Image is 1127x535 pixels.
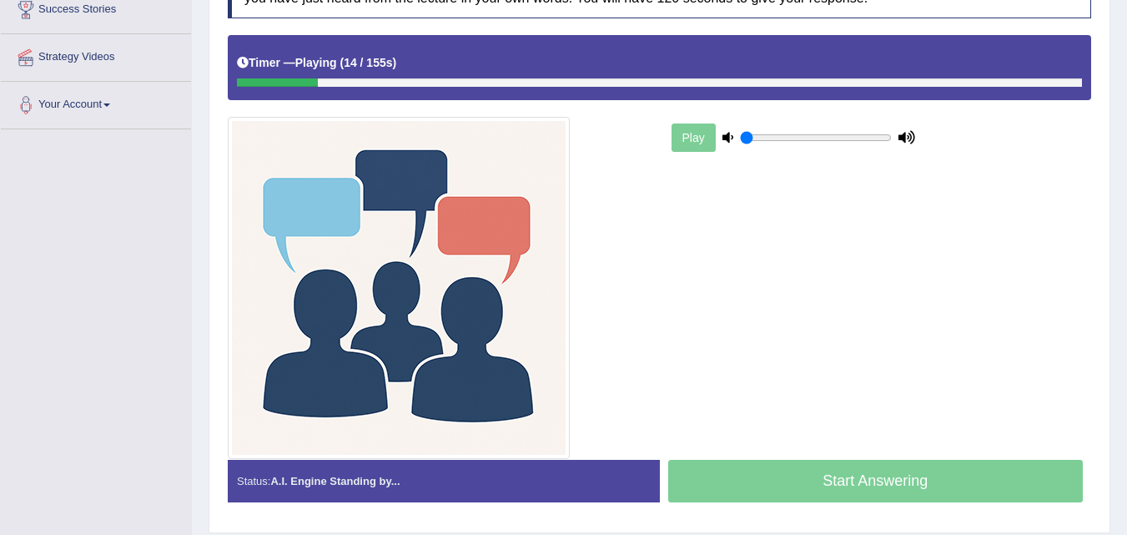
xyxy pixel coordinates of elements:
[344,56,392,69] b: 14 / 155s
[340,56,344,69] b: (
[295,56,337,69] b: Playing
[1,34,191,76] a: Strategy Videos
[228,460,660,502] div: Status:
[1,82,191,124] a: Your Account
[270,475,400,487] strong: A.I. Engine Standing by...
[393,56,397,69] b: )
[237,57,396,69] h5: Timer —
